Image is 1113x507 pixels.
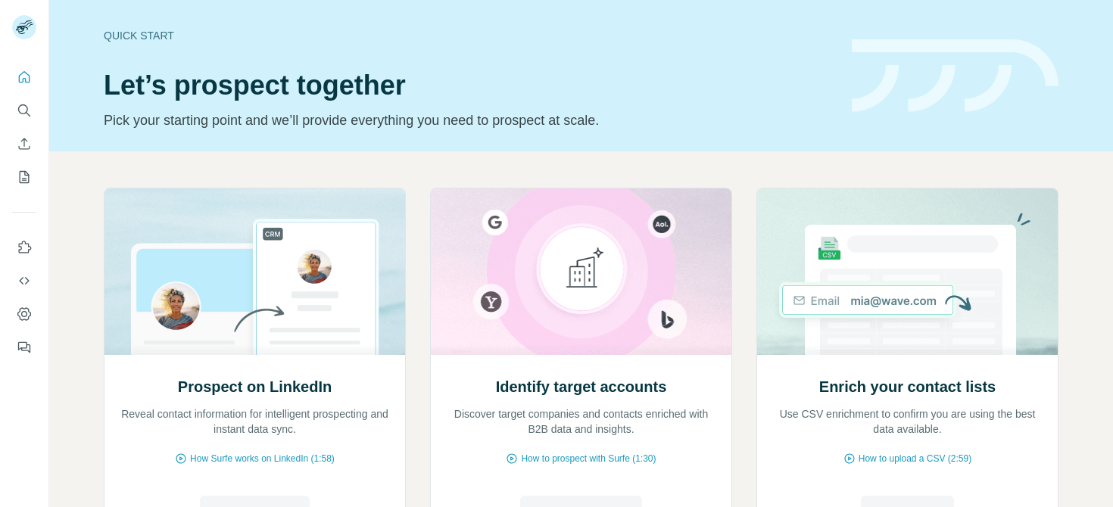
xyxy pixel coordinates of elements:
span: How to upload a CSV (2:59) [859,452,971,465]
button: Use Surfe on LinkedIn [12,234,36,261]
button: Use Surfe API [12,267,36,294]
p: Reveal contact information for intelligent prospecting and instant data sync. [120,406,390,437]
button: Dashboard [12,300,36,328]
img: banner [852,39,1058,113]
p: Use CSV enrichment to confirm you are using the best data available. [772,406,1043,437]
button: Quick start [12,64,36,91]
button: Feedback [12,334,36,361]
p: Pick your starting point and we’ll provide everything you need to prospect at scale. [104,110,834,131]
button: Search [12,97,36,124]
span: How Surfe works on LinkedIn (1:58) [190,452,335,465]
button: My lists [12,163,36,191]
h1: Let’s prospect together [104,70,834,101]
h2: Prospect on LinkedIn [178,376,332,397]
img: Prospect on LinkedIn [104,188,406,355]
div: Quick start [104,28,834,43]
p: Discover target companies and contacts enriched with B2B data and insights. [446,406,716,437]
h2: Identify target accounts [496,376,667,397]
img: Enrich your contact lists [756,188,1058,355]
h2: Enrich your contact lists [819,376,996,397]
button: Enrich CSV [12,130,36,157]
span: How to prospect with Surfe (1:30) [521,452,656,465]
img: Identify target accounts [430,188,732,355]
